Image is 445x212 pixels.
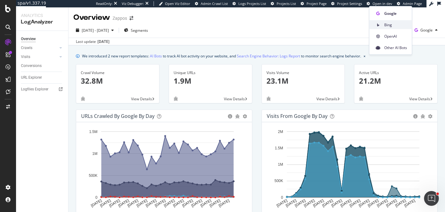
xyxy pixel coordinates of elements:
[281,195,283,200] text: 0
[95,195,97,200] text: 0
[181,198,194,208] text: [DATE]
[358,198,370,208] text: [DATE]
[376,198,388,208] text: [DATE]
[412,25,440,35] button: Google
[321,198,334,208] text: [DATE]
[81,97,85,101] div: bug
[359,70,433,76] div: Active URLs
[384,22,407,27] span: Bing
[159,1,190,6] a: Open Viz Editor
[165,1,190,6] span: Open Viz Editor
[195,1,228,6] a: Admin Crawl List
[367,1,392,6] a: Open in dev
[394,198,407,208] text: [DATE]
[131,28,148,33] span: Segments
[90,198,102,208] text: [DATE]
[154,198,166,208] text: [DATE]
[228,114,232,118] div: circle-info
[316,96,337,102] span: View Details
[92,152,97,156] text: 1M
[81,76,155,86] p: 32.8M
[89,173,97,178] text: 500K
[243,114,247,118] div: gear
[266,76,340,86] p: 23.1M
[421,114,425,118] div: bug
[97,39,109,44] div: [DATE]
[275,146,283,150] text: 1.5M
[21,74,64,81] a: URL Explorer
[359,76,433,86] p: 21.2M
[82,53,361,59] div: We introduced 2 new report templates: to track AI bot activity on your website, and to monitor se...
[303,198,315,208] text: [DATE]
[312,198,324,208] text: [DATE]
[81,70,155,76] div: Crawl Volume
[330,198,343,208] text: [DATE]
[73,25,116,35] button: [DATE] - [DATE]
[163,198,175,208] text: [DATE]
[367,198,379,208] text: [DATE]
[21,74,42,81] div: URL Explorer
[145,198,157,208] text: [DATE]
[384,10,407,16] span: Google
[127,198,139,208] text: [DATE]
[276,198,288,208] text: [DATE]
[237,53,300,59] a: Search Engine Behavior: Logs Report
[131,96,152,102] span: View Details
[266,70,340,76] div: Visits Volume
[233,1,266,6] a: Logs Projects List
[172,198,185,208] text: [DATE]
[409,96,430,102] span: View Details
[349,198,361,208] text: [DATE]
[73,12,110,23] div: Overview
[21,12,63,19] div: Analytics
[403,198,416,208] text: [DATE]
[21,45,58,51] a: Crawls
[209,198,221,208] text: [DATE]
[403,1,422,6] span: Admin Page
[397,1,422,6] a: Admin Page
[21,36,36,42] div: Overview
[359,97,363,101] div: bug
[21,86,64,93] a: Logfiles Explorer
[224,96,245,102] span: View Details
[331,1,362,6] a: Project Settings
[113,15,127,21] div: Zappos
[174,97,178,101] div: bug
[294,198,306,208] text: [DATE]
[76,53,438,59] div: info banner
[21,63,64,69] a: Conversions
[277,1,296,6] span: Projects List
[76,39,109,44] div: Last update
[413,114,418,118] div: circle-info
[428,114,432,118] div: gear
[96,1,113,6] div: ReadOnly:
[81,113,155,119] div: URLs Crawled by Google by day
[21,19,63,26] div: LogAnalyzer
[285,198,297,208] text: [DATE]
[424,191,439,206] iframe: Intercom live chat
[122,25,150,35] button: Segments
[307,1,327,6] span: Project Page
[21,45,32,51] div: Crawls
[362,52,367,60] button: close banner
[122,1,144,6] div: Viz Debugger:
[420,27,433,33] span: Google
[266,97,271,101] div: bug
[274,179,283,183] text: 500K
[109,198,121,208] text: [DATE]
[271,1,296,6] a: Projects List
[201,1,228,6] span: Admin Crawl List
[191,198,203,208] text: [DATE]
[340,198,352,208] text: [DATE]
[373,1,392,6] span: Open in dev
[21,86,48,93] div: Logfiles Explorer
[21,54,30,60] div: Visits
[337,1,362,6] span: Project Settings
[267,113,328,119] div: Visits from Google by day
[117,198,130,208] text: [DATE]
[200,198,212,208] text: [DATE]
[301,1,327,6] a: Project Page
[174,70,247,76] div: Unique URLs
[82,28,109,33] span: [DATE] - [DATE]
[385,198,398,208] text: [DATE]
